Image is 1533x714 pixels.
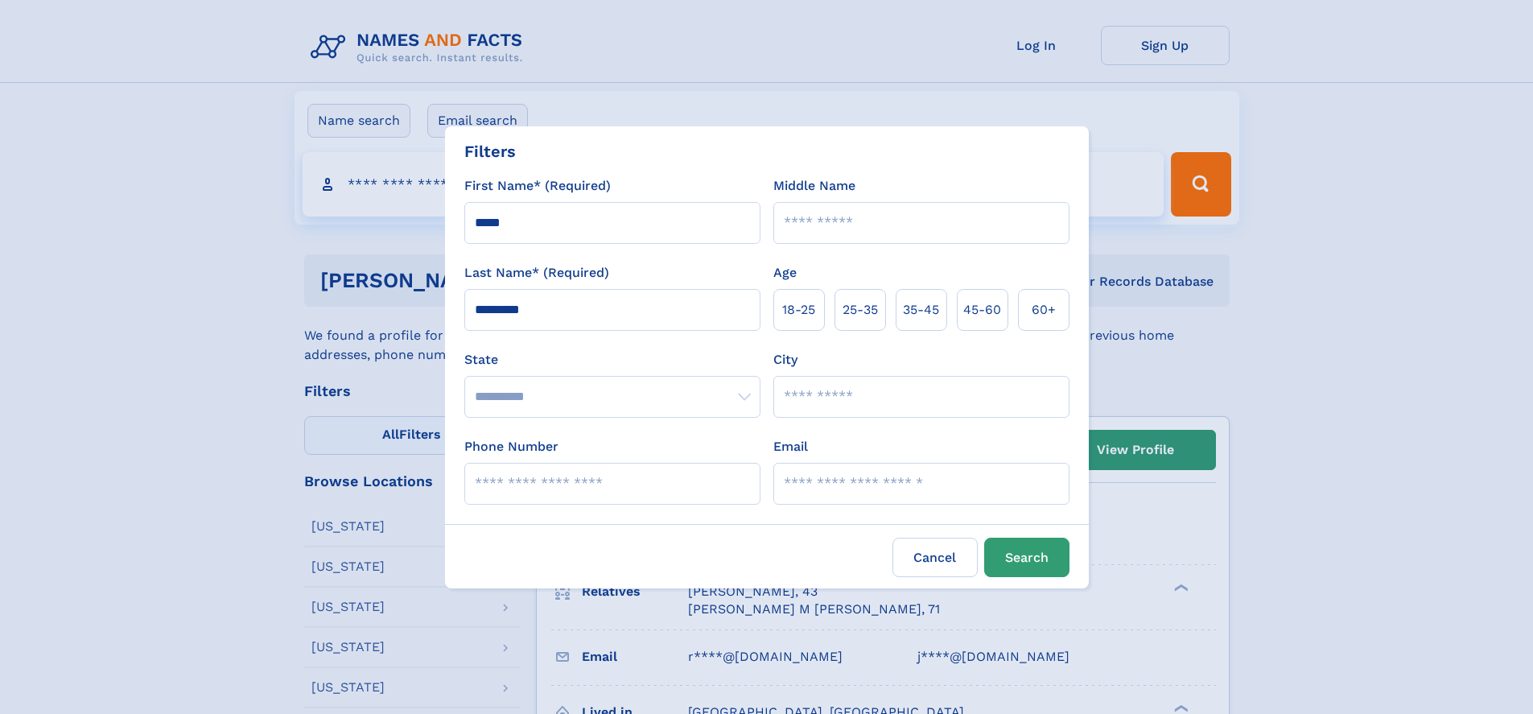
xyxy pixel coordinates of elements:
[892,538,978,577] label: Cancel
[464,139,516,163] div: Filters
[773,263,797,283] label: Age
[843,300,878,320] span: 25‑35
[773,437,808,456] label: Email
[773,176,855,196] label: Middle Name
[464,263,609,283] label: Last Name* (Required)
[773,350,797,369] label: City
[782,300,815,320] span: 18‑25
[464,437,558,456] label: Phone Number
[984,538,1069,577] button: Search
[464,176,611,196] label: First Name* (Required)
[963,300,1001,320] span: 45‑60
[903,300,939,320] span: 35‑45
[464,350,760,369] label: State
[1032,300,1056,320] span: 60+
